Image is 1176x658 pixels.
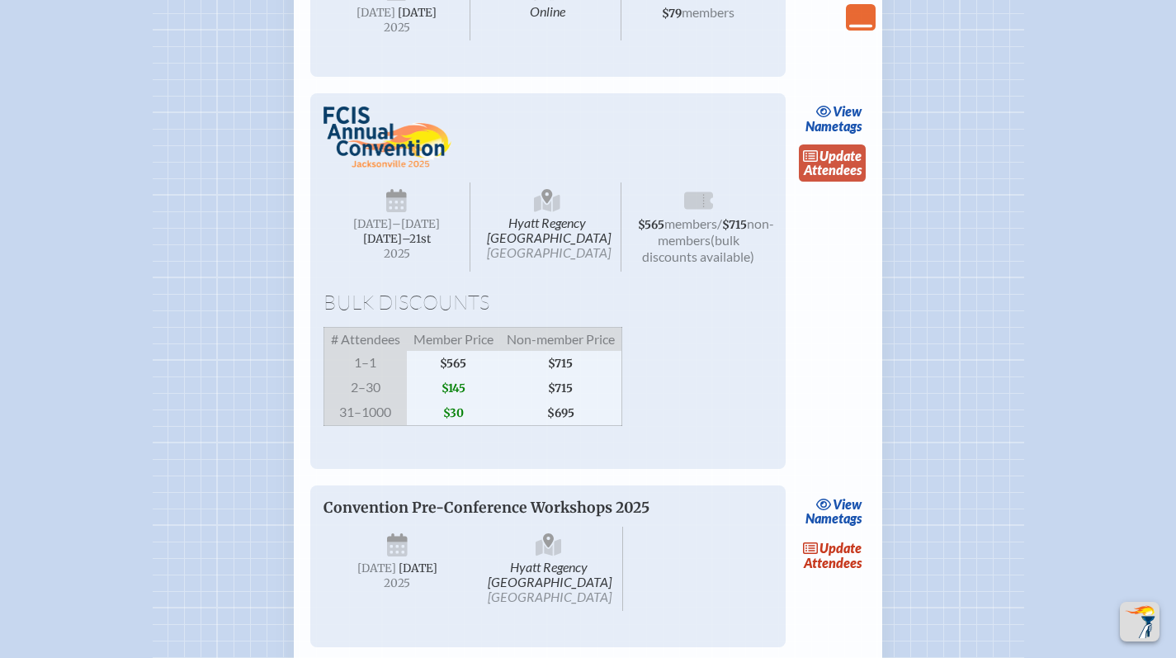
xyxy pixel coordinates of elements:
span: $79 [662,7,682,21]
span: 2025 [337,577,459,589]
span: 2025 [337,21,457,34]
span: view [833,496,862,512]
span: members [664,215,717,231]
span: Convention Pre-Conference Workshops 2025 [324,499,649,517]
span: / [717,215,722,231]
span: view [833,103,862,119]
span: [DATE] [357,6,395,20]
span: 2025 [337,248,457,260]
span: $715 [500,351,622,376]
span: Hyatt Regency [GEOGRAPHIC_DATA] [474,182,621,272]
span: [DATE] [353,217,392,231]
a: updateAttendees [799,144,867,182]
img: To the top [1123,605,1156,638]
span: Non-member Price [500,328,622,352]
span: $565 [407,351,500,376]
span: [DATE] [357,561,396,575]
span: (bulk discounts available) [642,232,754,264]
span: non-members [658,215,774,248]
span: Hyatt Regency [GEOGRAPHIC_DATA] [475,527,623,611]
span: [DATE]–⁠21st [363,232,431,246]
span: # Attendees [324,328,407,352]
a: viewNametags [801,100,867,138]
span: 2–30 [324,376,407,400]
img: FCIS Convention 2025 [324,107,452,168]
span: Member Price [407,328,500,352]
span: $565 [638,218,664,232]
span: [DATE] [398,6,437,20]
span: $30 [407,400,500,426]
button: Scroll Top [1120,602,1159,641]
a: viewNametags [801,492,867,530]
span: [GEOGRAPHIC_DATA] [488,589,612,604]
a: updateAttendees [799,537,867,575]
span: [DATE] [399,561,437,575]
span: $715 [500,376,622,400]
span: members [682,4,734,20]
h1: Bulk Discounts [324,291,772,315]
span: –[DATE] [392,217,440,231]
span: $145 [407,376,500,400]
span: [GEOGRAPHIC_DATA] [487,244,611,260]
span: $715 [722,218,747,232]
span: 1–1 [324,351,407,376]
span: update [819,540,862,556]
span: update [819,148,862,163]
span: $695 [500,400,622,426]
span: 31–1000 [324,400,407,426]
